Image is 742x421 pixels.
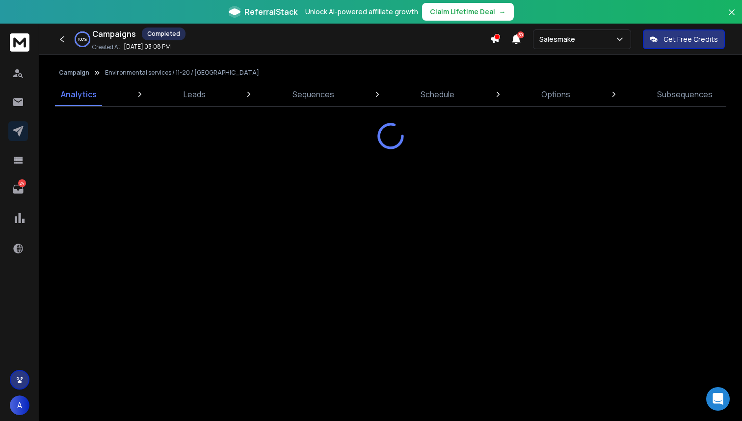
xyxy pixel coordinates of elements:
[8,179,28,199] a: 24
[124,43,171,51] p: [DATE] 03:08 PM
[10,395,29,415] button: A
[59,69,89,77] button: Campaign
[92,43,122,51] p: Created At:
[61,88,97,100] p: Analytics
[517,31,524,38] span: 50
[651,83,718,106] a: Subsequences
[18,179,26,187] p: 24
[541,88,570,100] p: Options
[499,7,506,17] span: →
[305,7,418,17] p: Unlock AI-powered affiliate growth
[244,6,297,18] span: ReferralStack
[78,36,87,42] p: 100 %
[184,88,206,100] p: Leads
[422,3,514,21] button: Claim Lifetime Deal→
[539,34,579,44] p: Salesmake
[535,83,576,106] a: Options
[421,88,454,100] p: Schedule
[287,83,340,106] a: Sequences
[55,83,103,106] a: Analytics
[292,88,334,100] p: Sequences
[415,83,460,106] a: Schedule
[92,28,136,40] h1: Campaigns
[142,28,185,40] div: Completed
[725,6,738,29] button: Close banner
[657,88,713,100] p: Subsequences
[105,69,259,77] p: Environmental services / 11-20 / [GEOGRAPHIC_DATA]
[663,34,718,44] p: Get Free Credits
[643,29,725,49] button: Get Free Credits
[178,83,212,106] a: Leads
[706,387,730,411] div: Open Intercom Messenger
